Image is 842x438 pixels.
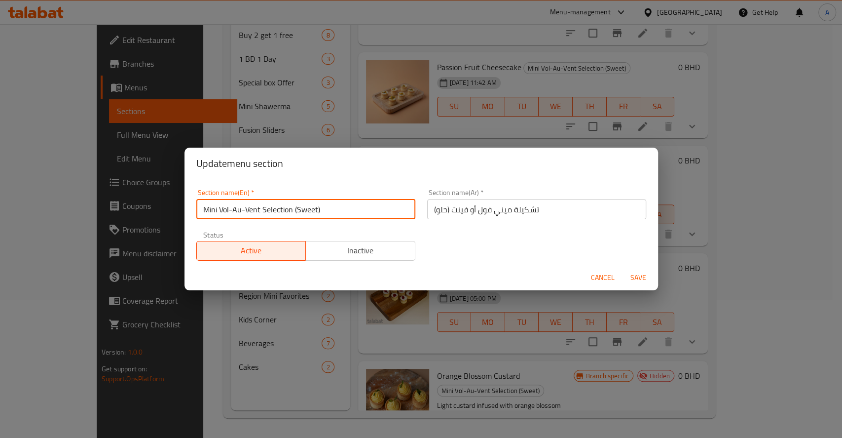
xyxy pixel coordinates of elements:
button: Inactive [305,241,415,261]
button: Save [622,269,654,287]
h2: Update menu section [196,156,646,171]
span: Save [626,272,650,284]
button: Active [196,241,306,261]
button: Cancel [587,269,619,287]
span: Active [201,243,302,258]
span: Cancel [591,272,615,284]
input: Please enter section name(en) [196,199,415,219]
span: Inactive [310,243,411,258]
input: Please enter section name(ar) [427,199,646,219]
